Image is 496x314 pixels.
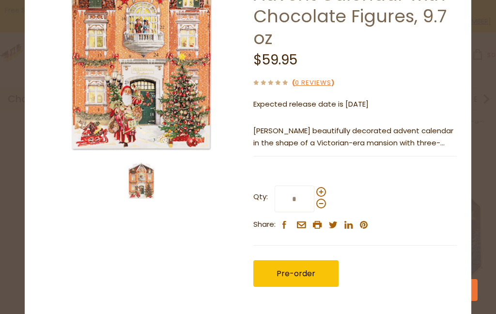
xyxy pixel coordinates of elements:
img: Heilemann Victorian Advent Calendar with Chocolate Figures, 9.7 oz [123,162,159,199]
p: Expected release date is [DATE] [253,98,457,110]
span: Share: [253,219,276,231]
strong: Qty: [253,191,268,203]
a: 0 Reviews [295,78,331,88]
span: Pre-order [277,268,315,279]
button: Pre-order [253,260,339,287]
span: $59.95 [253,50,297,69]
input: Qty: [275,186,314,212]
p: [PERSON_NAME] beautifully decorated advent calendar in the shape of a Victorian-era mansion with ... [253,125,457,149]
span: ( ) [292,78,334,87]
